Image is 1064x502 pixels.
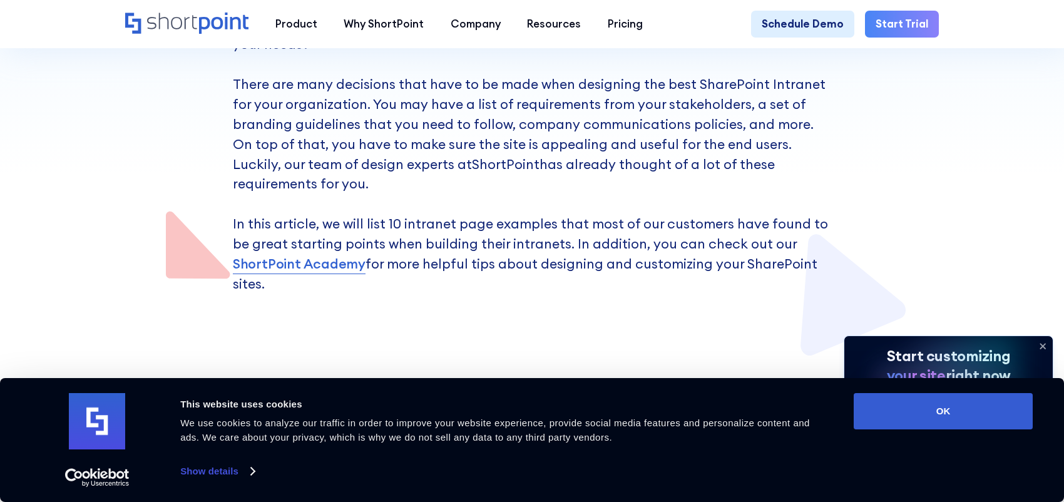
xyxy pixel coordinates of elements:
[233,254,366,274] a: ShortPoint Academy
[527,16,581,33] div: Resources
[180,462,254,481] a: Show details
[595,11,657,38] a: Pricing
[751,11,854,38] a: Schedule Demo
[854,393,1033,429] button: OK
[344,16,424,33] div: Why ShortPoint
[275,16,317,33] div: Product
[125,13,249,36] a: Home
[451,16,501,33] div: Company
[69,393,125,449] img: logo
[330,11,437,38] a: Why ShortPoint
[608,16,643,33] div: Pricing
[437,11,514,38] a: Company
[472,156,540,173] a: ShortPoint
[43,468,152,487] a: Usercentrics Cookiebot - opens in a new window
[514,11,595,38] a: Resources
[180,397,826,412] div: This website uses cookies
[865,11,939,38] a: Start Trial
[180,417,810,443] span: We use cookies to analyze our traffic in order to improve your website experience, provide social...
[262,11,331,38] a: Product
